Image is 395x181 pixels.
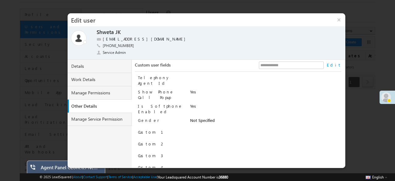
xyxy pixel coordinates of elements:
[138,103,183,114] label: Is Softphone Enabled
[133,175,157,179] a: Acceptable Use
[68,73,132,86] a: Work Details
[138,89,174,100] label: Show Phone Call Popup
[68,86,132,100] a: Manage Permissions
[115,29,121,36] label: JK
[138,141,165,147] label: Custom 2
[158,175,228,179] span: Your Leadsquared Account Number is
[138,129,171,135] label: Custom 1
[219,175,228,179] span: 36880
[83,175,107,179] a: Contact Support
[190,89,341,98] div: Yes
[108,175,132,179] a: Terms of Service
[372,175,384,179] span: English
[138,75,170,86] label: Telephony Agent Id
[138,153,163,158] label: Custom 3
[190,103,341,112] div: Yes
[73,175,82,179] a: About
[103,43,134,49] span: [PHONE_NUMBER]
[103,36,189,42] label: [EMAIL_ADDRESS][DOMAIN_NAME]
[39,174,228,180] span: © 2025 LeadSquared | | | | |
[327,62,341,68] a: Edit
[97,29,114,36] label: Shweta
[190,118,324,126] div: Not Specified
[41,165,101,173] div: Agent Panel Ozonetel New-Service Cloud
[69,100,133,113] a: Other Details
[68,113,132,126] a: Manage Service Permission
[333,13,346,26] button: ×
[68,60,132,73] a: Details
[103,50,127,55] span: Service Admin
[364,173,389,181] button: English
[138,165,161,170] label: Custom 4
[68,13,332,26] h3: Edit user
[138,118,159,123] label: Gender
[135,62,341,72] div: Custom user fields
